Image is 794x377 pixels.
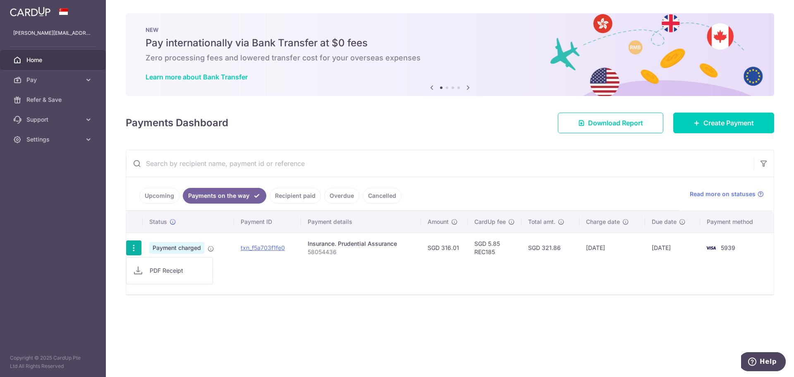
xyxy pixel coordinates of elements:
[721,244,735,251] span: 5939
[26,135,81,144] span: Settings
[700,211,774,233] th: Payment method
[673,113,774,133] a: Create Payment
[690,190,756,198] span: Read more on statuses
[645,233,700,263] td: [DATE]
[139,188,179,204] a: Upcoming
[126,150,754,177] input: Search by recipient name, payment id or reference
[324,188,359,204] a: Overdue
[26,76,81,84] span: Pay
[126,115,228,130] h4: Payments Dashboard
[579,233,645,263] td: [DATE]
[146,26,754,33] p: NEW
[308,248,414,256] p: 58054436
[149,218,167,226] span: Status
[301,211,421,233] th: Payment details
[468,233,521,263] td: SGD 5.85 REC185
[652,218,677,226] span: Due date
[10,7,50,17] img: CardUp
[13,29,93,37] p: [PERSON_NAME][EMAIL_ADDRESS][DOMAIN_NAME]
[690,190,764,198] a: Read more on statuses
[146,53,754,63] h6: Zero processing fees and lowered transfer cost for your overseas expenses
[19,6,36,13] span: Help
[146,36,754,50] h5: Pay internationally via Bank Transfer at $0 fees
[421,233,468,263] td: SGD 316.01
[241,244,285,251] a: txn_f5a703f1fe0
[146,73,248,81] a: Learn more about Bank Transfer
[528,218,555,226] span: Total amt.
[234,211,301,233] th: Payment ID
[741,352,786,373] iframe: Opens a widget where you can find more information
[428,218,449,226] span: Amount
[558,113,663,133] a: Download Report
[703,118,754,128] span: Create Payment
[588,118,643,128] span: Download Report
[474,218,506,226] span: CardUp fee
[26,56,81,64] span: Home
[586,218,620,226] span: Charge date
[363,188,402,204] a: Cancelled
[521,233,579,263] td: SGD 321.86
[308,240,414,248] div: Insurance. Prudential Assurance
[126,13,774,96] img: Bank transfer banner
[26,115,81,124] span: Support
[26,96,81,104] span: Refer & Save
[183,188,266,204] a: Payments on the way
[270,188,321,204] a: Recipient paid
[149,242,204,254] span: Payment charged
[703,243,719,253] img: Bank Card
